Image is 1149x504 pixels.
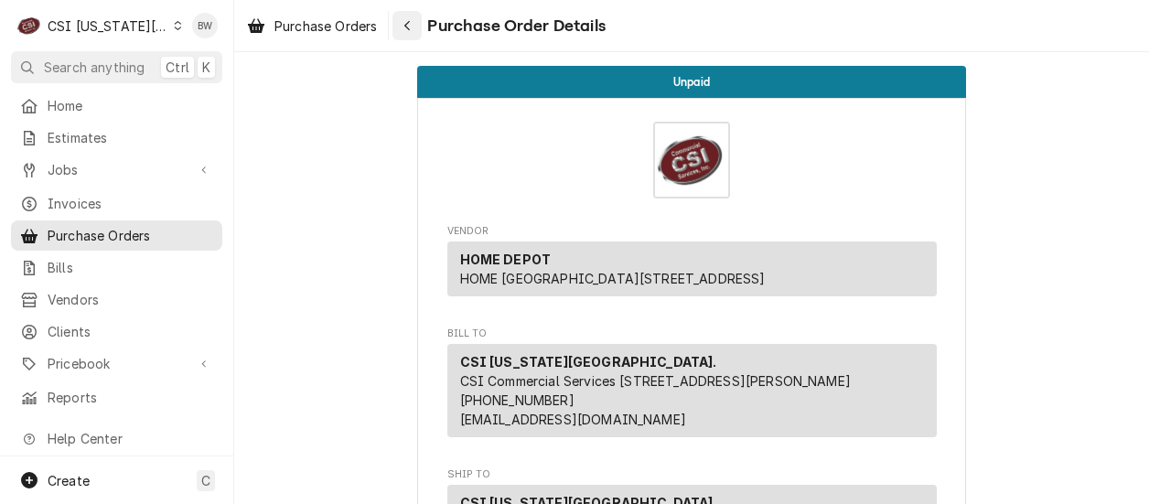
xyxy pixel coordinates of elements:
span: Purchase Orders [274,16,377,36]
a: Clients [11,316,222,347]
div: Vendor [447,241,937,304]
a: Go to Pricebook [11,349,222,379]
span: Pricebook [48,354,186,373]
span: Purchase Orders [48,226,213,245]
span: Clients [48,322,213,341]
span: Help Center [48,429,211,448]
div: Purchase Order Vendor [447,224,937,305]
span: Create [48,473,90,488]
a: [PHONE_NUMBER] [460,392,574,408]
span: Ctrl [166,58,189,77]
a: Purchase Orders [240,11,384,41]
div: Bill To [447,344,937,437]
img: Logo [653,122,730,198]
span: CSI Commercial Services [STREET_ADDRESS][PERSON_NAME] [460,373,851,389]
button: Navigate back [392,11,422,40]
a: [EMAIL_ADDRESS][DOMAIN_NAME] [460,412,686,427]
span: Search anything [44,58,145,77]
div: CSI Kansas City.'s Avatar [16,13,42,38]
span: C [201,471,210,490]
div: BW [192,13,218,38]
strong: HOME DEPOT [460,252,552,267]
a: Vendors [11,284,222,315]
span: Vendors [48,290,213,309]
span: Ship To [447,467,937,482]
a: Reports [11,382,222,413]
a: Go to Jobs [11,155,222,185]
span: Unpaid [673,76,710,88]
div: Brad Wicks's Avatar [192,13,218,38]
span: K [202,58,210,77]
div: Bill To [447,344,937,445]
a: Invoices [11,188,222,219]
button: Search anythingCtrlK [11,51,222,83]
div: Purchase Order Bill To [447,327,937,445]
span: Jobs [48,160,186,179]
a: Bills [11,252,222,283]
div: CSI [US_STATE][GEOGRAPHIC_DATA]. [48,16,168,36]
span: HOME [GEOGRAPHIC_DATA][STREET_ADDRESS] [460,271,766,286]
a: Home [11,91,222,121]
span: Invoices [48,194,213,213]
span: Purchase Order Details [422,14,606,38]
span: Bills [48,258,213,277]
div: C [16,13,42,38]
span: Estimates [48,128,213,147]
span: Reports [48,388,213,407]
div: Status [417,66,966,98]
div: Vendor [447,241,937,296]
a: Estimates [11,123,222,153]
a: Go to Help Center [11,424,222,454]
span: Home [48,96,213,115]
span: Bill To [447,327,937,341]
a: Purchase Orders [11,220,222,251]
strong: CSI [US_STATE][GEOGRAPHIC_DATA]. [460,354,717,370]
span: Vendor [447,224,937,239]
